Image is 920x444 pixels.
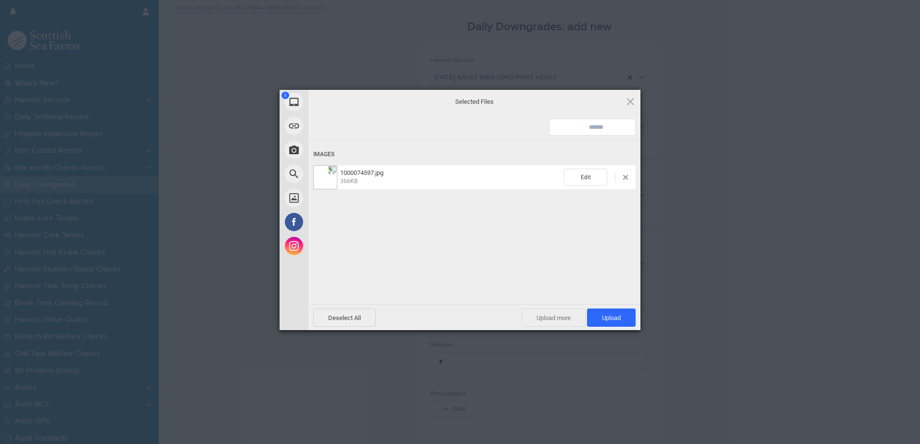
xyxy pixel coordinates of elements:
span: Edit [564,169,607,185]
span: Click here or hit ESC to close picker [625,96,636,107]
div: Facebook [280,210,395,234]
span: Upload [587,308,636,327]
div: Instagram [280,234,395,258]
span: 1000074597.jpg [340,169,383,176]
span: 1000074597.jpg [337,169,564,185]
div: Take Photo [280,138,395,162]
img: 30bad9a7-bcef-4ed0-9032-ce4927f71712 [313,165,337,189]
span: Upload [602,314,621,321]
span: 1 [281,92,289,99]
span: Deselect All [313,308,376,327]
div: Link (URL) [280,114,395,138]
span: Selected Files [378,98,571,106]
span: 366KB [340,178,358,185]
div: Web Search [280,162,395,186]
div: My Device [280,90,395,114]
span: Upload more [522,308,586,327]
div: Unsplash [280,186,395,210]
div: Images [313,146,636,163]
